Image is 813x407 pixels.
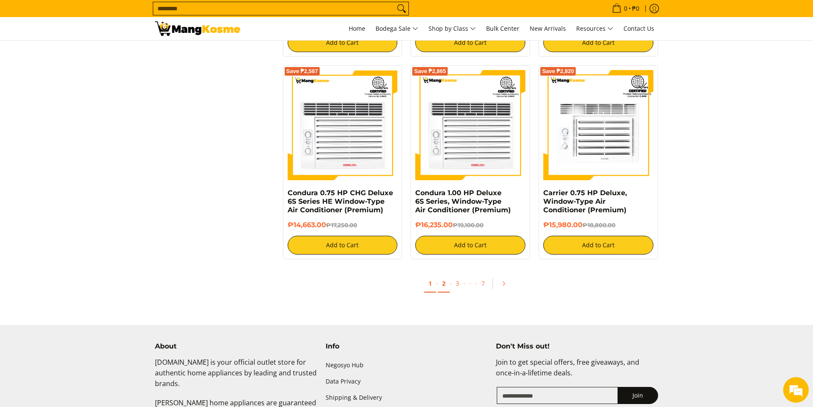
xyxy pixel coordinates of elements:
a: 3 [452,275,463,292]
span: Save ₱2,587 [286,69,318,74]
ul: Pagination [279,272,663,299]
a: Home [344,17,370,40]
del: ₱17,250.00 [326,222,357,228]
a: Shop by Class [424,17,480,40]
span: ₱0 [631,6,641,12]
h4: Don't Miss out! [496,342,658,351]
span: 0 [623,6,629,12]
button: Search [395,2,408,15]
a: Shipping & Delivery [326,390,488,406]
a: Bodega Sale [371,17,423,40]
span: Resources [576,23,613,34]
button: Add to Cart [543,33,653,52]
img: Carrier 0.75 HP Deluxe, Window-Type Air Conditioner (Premium) [543,70,653,180]
div: Minimize live chat window [140,4,160,25]
button: Join [618,387,658,404]
em: Submit [125,263,155,275]
button: Add to Cart [415,236,525,255]
h4: About [155,342,317,351]
span: Home [349,24,365,32]
a: 7 [477,275,489,292]
a: Carrier 0.75 HP Deluxe, Window-Type Air Conditioner (Premium) [543,189,627,214]
span: Shop by Class [428,23,476,34]
a: Negosyo Hub [326,357,488,373]
h6: ₱15,980.00 [543,221,653,229]
p: Join to get special offers, free giveaways, and once-in-a-lifetime deals. [496,357,658,387]
a: Condura 0.75 HP CHG Deluxe 6S Series HE Window-Type Air Conditioner (Premium) [288,189,393,214]
span: · [450,279,452,287]
button: Add to Cart [543,236,653,255]
a: Contact Us [619,17,659,40]
span: • [609,4,642,13]
span: · [436,279,438,287]
h6: ₱14,663.00 [288,221,398,229]
span: Save ₱2,820 [542,69,574,74]
a: 2 [438,275,450,293]
span: Bulk Center [486,24,519,32]
img: Condura 0.75 HP CHG Deluxe 6S Series HE Window-Type Air Conditioner (Premium) [288,70,398,180]
button: Add to Cart [288,33,398,52]
span: New Arrivals [530,24,566,32]
a: Bulk Center [482,17,524,40]
a: Condura 1.00 HP Deluxe 6S Series, Window-Type Air Conditioner (Premium) [415,189,511,214]
a: Data Privacy [326,374,488,390]
img: Condura 1.00 HP Deluxe 6S Series, Window-Type Air Conditioner (Premium) [415,70,525,180]
nav: Main Menu [249,17,659,40]
textarea: Type your message and click 'Submit' [4,233,163,263]
a: Resources [572,17,618,40]
h6: ₱16,235.00 [415,221,525,229]
span: · [463,279,465,287]
span: Bodega Sale [376,23,418,34]
del: ₱19,100.00 [453,222,484,228]
span: Contact Us [624,24,654,32]
img: Bodega Sale Aircon l Mang Kosme: Home Appliances Warehouse Sale [155,21,240,36]
span: · [475,279,477,287]
p: [DOMAIN_NAME] is your official outlet store for authentic home appliances by leading and trusted ... [155,357,317,397]
a: 1 [424,275,436,293]
button: Add to Cart [288,236,398,255]
span: We are offline. Please leave us a message. [18,108,149,194]
div: Leave a message [44,48,143,59]
span: · [465,275,475,292]
h4: Info [326,342,488,351]
span: Save ₱2,865 [414,69,446,74]
del: ₱18,800.00 [583,222,615,228]
a: New Arrivals [525,17,570,40]
button: Add to Cart [415,33,525,52]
